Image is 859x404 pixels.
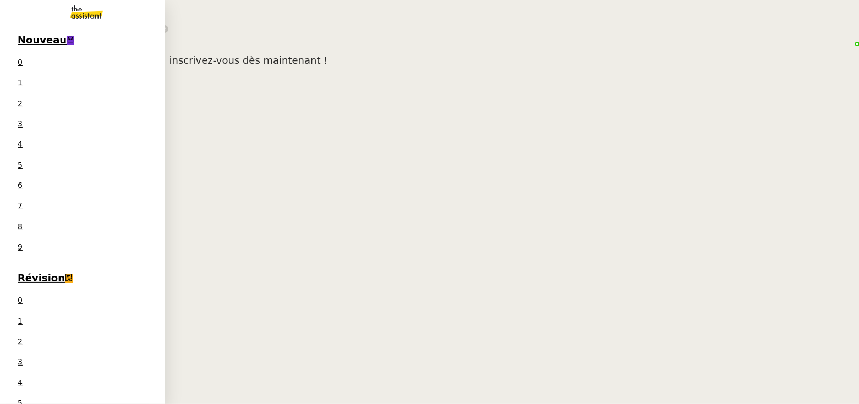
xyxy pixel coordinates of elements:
[18,118,156,130] p: 3
[37,67,857,88] app-user-detailed-label: client
[18,377,156,389] p: 4
[18,356,156,368] p: 3
[18,335,156,348] p: 2
[18,56,156,253] nz-badge-sup: 1
[18,220,156,233] p: 8
[18,200,156,212] p: 7
[37,56,857,65] span: ✅ Portes ouvertes VADF : inscrivez-vous dès maintenant !
[18,315,156,328] p: 1
[18,272,65,284] span: Révision
[18,159,156,171] p: 5
[18,241,156,253] p: 9
[18,56,156,69] p: 0
[18,76,156,89] p: 1
[18,294,156,307] p: 0
[18,97,156,110] p: 2
[37,67,857,76] img: users%2FnSvcPnZyQ0RA1JfSOxSfyelNlJs1%2Favatar%2Fp1050537-640x427.jpg
[18,179,156,192] p: 6
[18,34,67,46] span: Nouveau
[18,138,156,151] p: 4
